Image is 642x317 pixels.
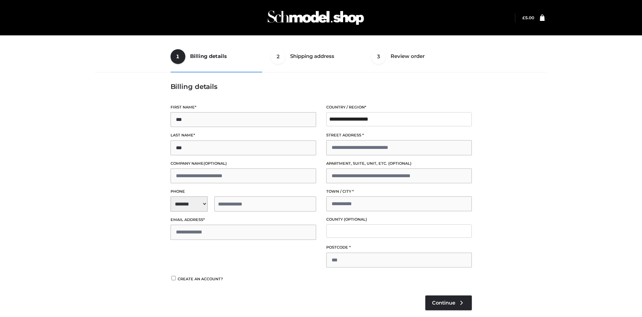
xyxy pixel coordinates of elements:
[425,295,472,310] a: Continue
[388,161,411,166] span: (optional)
[326,132,472,138] label: Street address
[326,244,472,251] label: Postcode
[171,188,316,195] label: Phone
[326,216,472,223] label: County
[522,15,534,20] a: £5.00
[178,277,223,281] span: Create an account?
[344,217,367,222] span: (optional)
[171,217,316,223] label: Email address
[171,83,472,91] h3: Billing details
[326,188,472,195] label: Town / City
[171,160,316,167] label: Company name
[171,132,316,138] label: Last name
[204,161,227,166] span: (optional)
[171,276,177,280] input: Create an account?
[432,300,455,306] span: Continue
[522,15,525,20] span: £
[522,15,534,20] bdi: 5.00
[326,104,472,110] label: Country / Region
[265,4,366,31] img: Schmodel Admin 964
[326,160,472,167] label: Apartment, suite, unit, etc.
[171,104,316,110] label: First name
